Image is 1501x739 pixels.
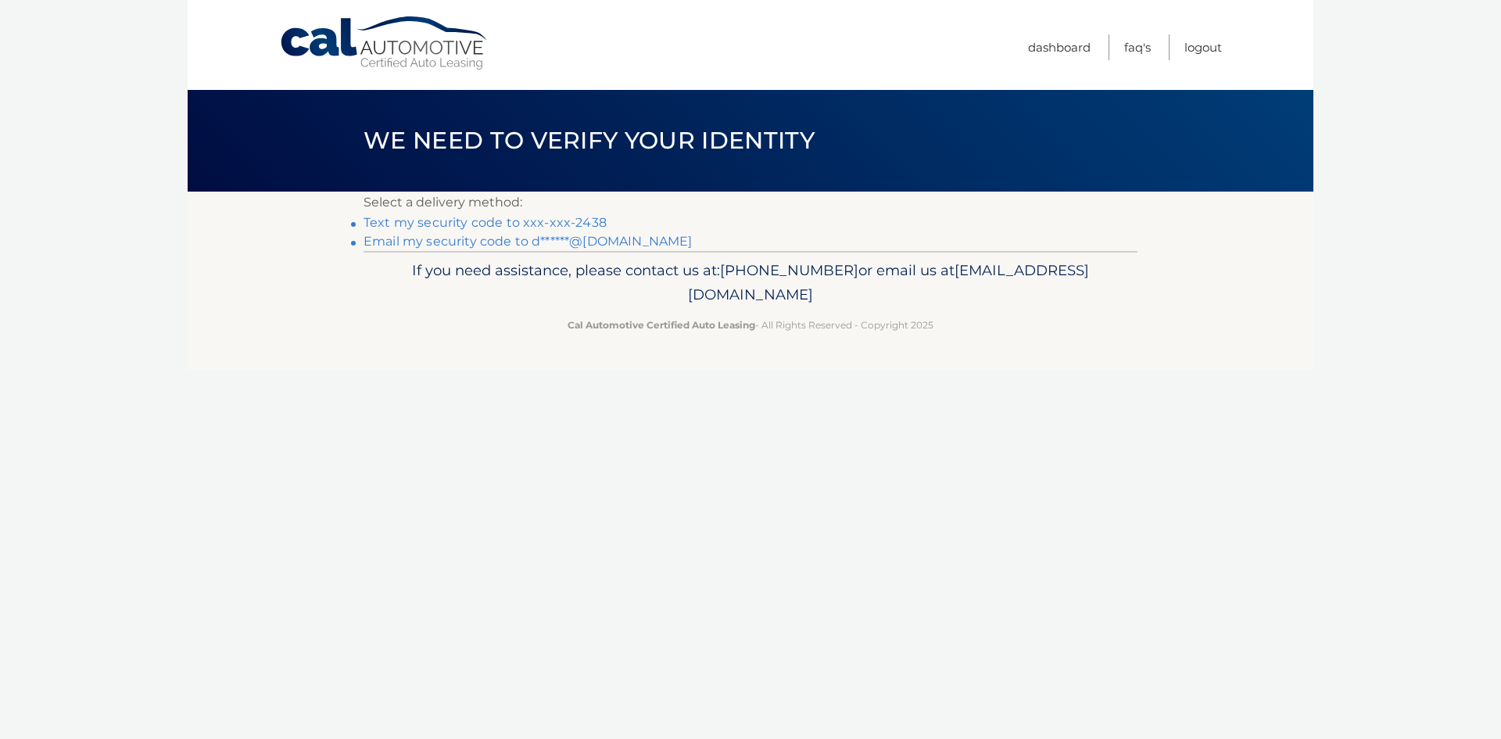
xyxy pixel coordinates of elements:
[374,317,1127,333] p: - All Rights Reserved - Copyright 2025
[364,234,693,249] a: Email my security code to d******@[DOMAIN_NAME]
[364,126,815,155] span: We need to verify your identity
[374,258,1127,308] p: If you need assistance, please contact us at: or email us at
[364,215,607,230] a: Text my security code to xxx-xxx-2438
[364,192,1137,213] p: Select a delivery method:
[279,16,490,71] a: Cal Automotive
[720,261,858,279] span: [PHONE_NUMBER]
[568,319,755,331] strong: Cal Automotive Certified Auto Leasing
[1184,34,1222,60] a: Logout
[1028,34,1091,60] a: Dashboard
[1124,34,1151,60] a: FAQ's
